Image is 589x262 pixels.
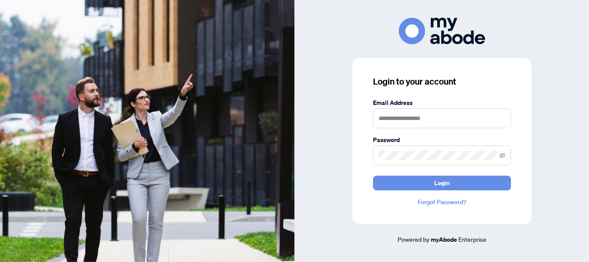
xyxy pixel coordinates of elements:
span: Enterprise [458,235,486,243]
h3: Login to your account [373,76,511,88]
span: eye-invisible [499,152,505,158]
button: Login [373,176,511,190]
a: Forgot Password? [373,197,511,207]
img: ma-logo [399,18,485,44]
span: Login [434,176,450,190]
label: Password [373,135,511,145]
span: Powered by [398,235,429,243]
a: myAbode [431,235,457,244]
label: Email Address [373,98,511,107]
